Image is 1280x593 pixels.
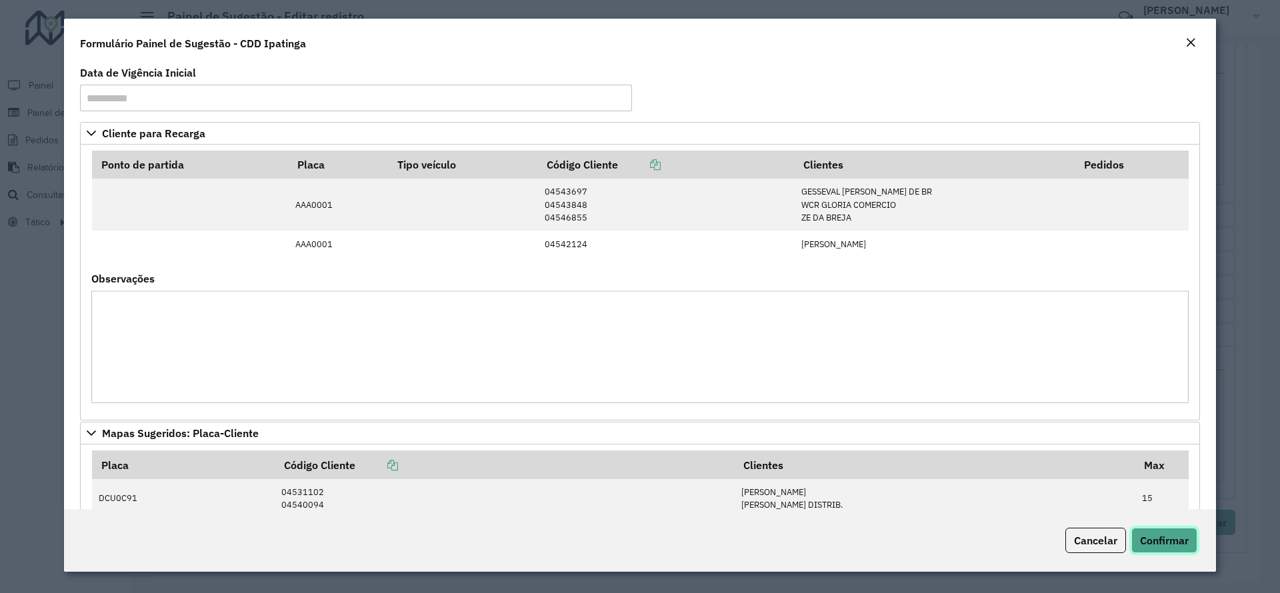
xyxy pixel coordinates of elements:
th: Código Cliente [275,450,734,478]
td: GESSEVAL [PERSON_NAME] DE BR WCR GLORIA COMERCIO ZE DA BREJA [794,179,1075,231]
th: Clientes [734,450,1135,478]
a: Cliente para Recarga [80,122,1200,145]
th: Placa [288,151,388,179]
th: Pedidos [1075,151,1189,179]
td: 04543697 04543848 04546855 [537,179,794,231]
a: Mapas Sugeridos: Placa-Cliente [80,422,1200,444]
div: Cliente para Recarga [80,145,1200,420]
th: Max [1135,450,1189,478]
span: Cliente para Recarga [102,128,205,139]
span: Cancelar [1074,534,1117,547]
td: [PERSON_NAME] [PERSON_NAME] DISTRIB. [734,479,1135,518]
td: AAA0001 [288,179,388,231]
td: 04531102 04540094 [275,479,734,518]
td: [PERSON_NAME] [794,231,1075,257]
td: 15 [1135,479,1189,518]
a: Copiar [355,458,398,472]
th: Placa [92,450,275,478]
td: 04542124 [537,231,794,257]
span: Confirmar [1140,534,1189,547]
button: Close [1181,35,1200,52]
a: Copiar [618,158,661,171]
em: Fechar [1185,37,1196,48]
th: Código Cliente [537,151,794,179]
th: Ponto de partida [92,151,289,179]
td: AAA0001 [288,231,388,257]
span: Mapas Sugeridos: Placa-Cliente [102,428,259,438]
td: DCU0C91 [92,479,275,518]
th: Clientes [794,151,1075,179]
button: Confirmar [1131,528,1197,553]
label: Data de Vigência Inicial [80,65,196,81]
th: Tipo veículo [388,151,537,179]
label: Observações [91,271,155,287]
h4: Formulário Painel de Sugestão - CDD Ipatinga [80,35,306,51]
button: Cancelar [1065,528,1126,553]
